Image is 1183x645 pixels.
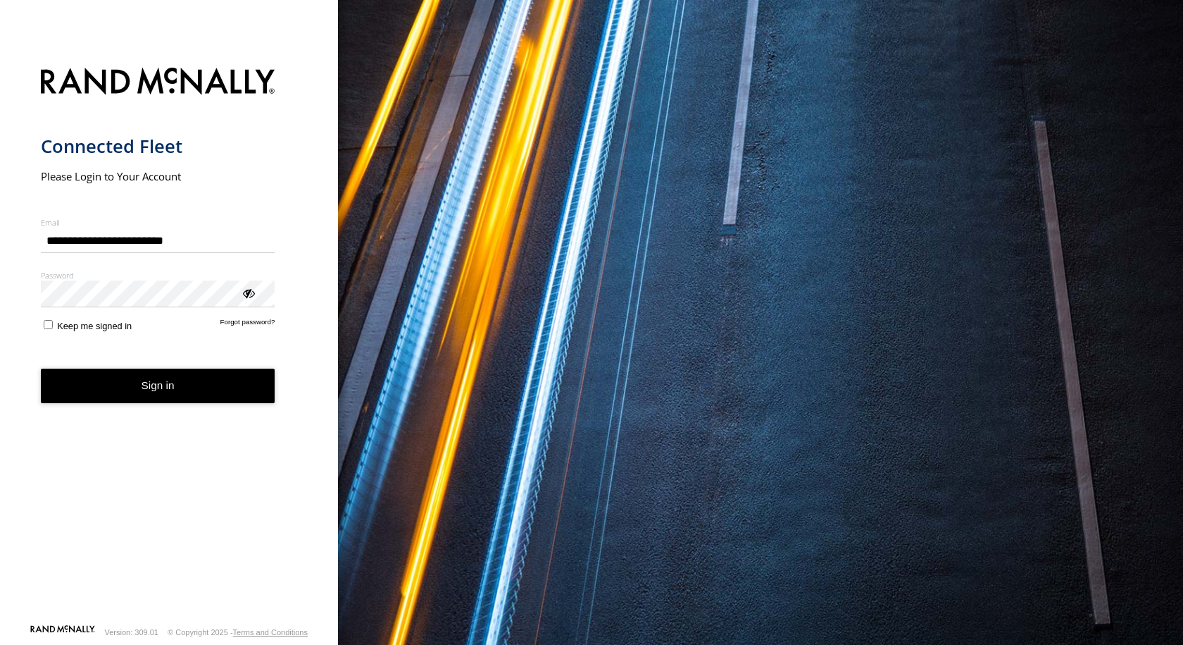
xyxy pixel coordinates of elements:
[41,59,298,624] form: main
[41,135,275,158] h1: Connected Fleet
[105,628,158,637] div: Version: 309.01
[241,285,255,300] div: ViewPassword
[44,320,53,329] input: Keep me signed in
[30,625,95,639] a: Visit our Website
[41,65,275,101] img: Rand McNally
[57,321,132,331] span: Keep me signed in
[41,217,275,228] label: Email
[220,318,275,331] a: Forgot password?
[41,169,275,183] h2: Please Login to Your Account
[41,369,275,403] button: Sign in
[168,628,308,637] div: © Copyright 2025 -
[41,270,275,281] label: Password
[233,628,308,637] a: Terms and Conditions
